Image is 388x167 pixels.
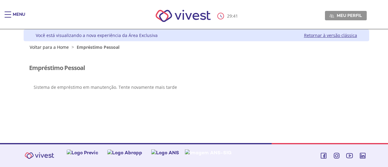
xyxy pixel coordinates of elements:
img: Vivest [149,3,218,29]
div: : [217,13,239,19]
img: Imagem ANS-SIG [185,149,232,156]
section: <span lang="pt-BR" dir="ltr">Visualizador do Conteúdo da Web</span> [29,55,364,104]
a: Retornar à versão clássica [304,32,357,38]
span: 29 [227,13,232,19]
span: Meu perfil [337,13,362,18]
span: 41 [233,13,238,19]
a: Voltar para a Home [30,44,69,50]
img: Logo ANS [151,149,179,156]
div: Vivest [19,29,369,143]
a: Meu perfil [325,11,367,20]
p: Sistema de empréstimo em manutenção. Tente novamente mais tarde [34,84,359,90]
img: Meu perfil [329,14,334,18]
div: Você está visualizando a nova experiência da Área Exclusiva [36,32,158,38]
img: Logo Previc [67,149,98,156]
span: > [70,44,75,50]
img: Logo Abrapp [107,149,142,156]
img: Vivest [21,149,58,162]
span: Empréstimo Pessoal [77,44,119,50]
h3: Empréstimo Pessoal [29,65,85,71]
div: Menu [13,12,25,24]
